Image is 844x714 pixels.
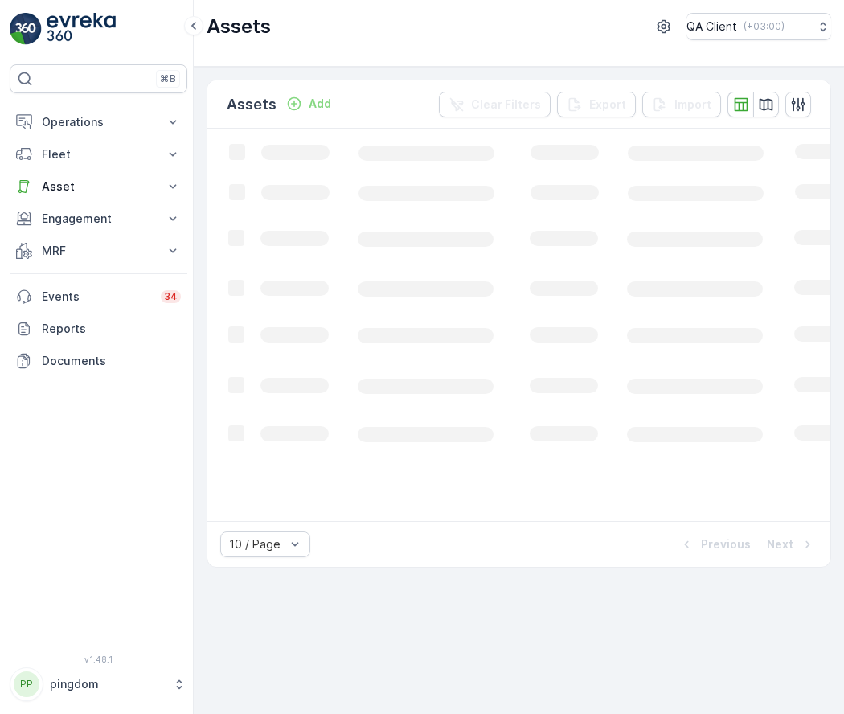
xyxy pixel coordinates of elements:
[42,211,155,227] p: Engagement
[164,290,178,303] p: 34
[767,536,793,552] p: Next
[589,96,626,113] p: Export
[642,92,721,117] button: Import
[309,96,331,112] p: Add
[10,667,187,701] button: PPpingdom
[207,14,271,39] p: Assets
[280,94,338,113] button: Add
[160,72,176,85] p: ⌘B
[42,114,155,130] p: Operations
[10,170,187,203] button: Asset
[50,676,165,692] p: pingdom
[42,289,151,305] p: Events
[10,313,187,345] a: Reports
[42,178,155,195] p: Asset
[42,146,155,162] p: Fleet
[10,13,42,45] img: logo
[765,535,817,554] button: Next
[47,13,116,45] img: logo_light-DOdMpM7g.png
[10,203,187,235] button: Engagement
[10,345,187,377] a: Documents
[701,536,751,552] p: Previous
[674,96,711,113] p: Import
[439,92,551,117] button: Clear Filters
[744,20,785,33] p: ( +03:00 )
[10,138,187,170] button: Fleet
[14,671,39,697] div: PP
[227,93,277,116] p: Assets
[677,535,752,554] button: Previous
[10,235,187,267] button: MRF
[10,654,187,664] span: v 1.48.1
[42,353,181,369] p: Documents
[686,18,737,35] p: QA Client
[686,13,831,40] button: QA Client(+03:00)
[557,92,636,117] button: Export
[10,106,187,138] button: Operations
[42,243,155,259] p: MRF
[10,281,187,313] a: Events34
[471,96,541,113] p: Clear Filters
[42,321,181,337] p: Reports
